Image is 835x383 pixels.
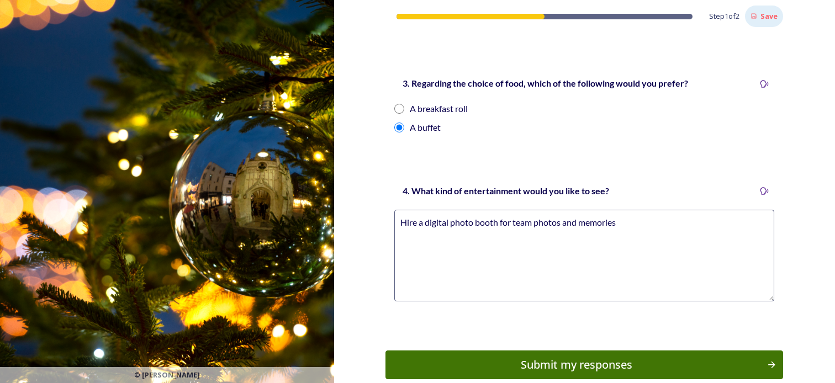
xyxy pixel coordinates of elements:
[385,350,783,379] button: Continue
[134,370,200,380] span: © [PERSON_NAME]
[392,357,761,373] div: Submit my responses
[403,78,688,88] strong: 3. Regarding the choice of food, which of the following would you prefer?
[394,210,774,301] textarea: Hire a digital photo booth for team photos and memories
[410,102,468,115] div: A breakfast roll
[709,11,739,22] span: Step 1 of 2
[760,11,778,21] strong: Save
[403,185,609,196] strong: 4. What kind of entertainment would you like to see?
[410,121,441,134] div: A buffet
